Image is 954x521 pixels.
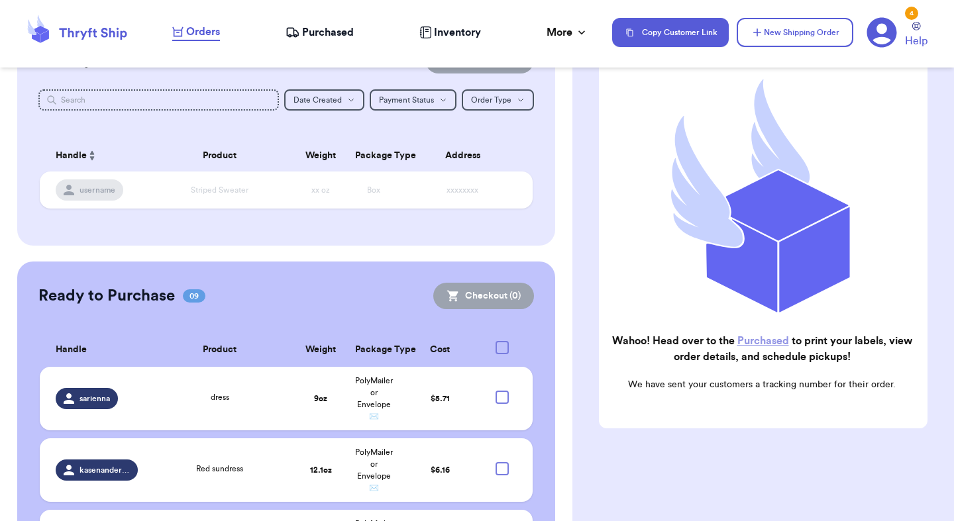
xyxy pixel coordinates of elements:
a: Help [905,22,927,49]
input: Search [38,89,279,111]
span: Box [367,186,380,194]
a: Purchased [737,336,789,346]
button: Copy Customer Link [612,18,729,47]
a: 4 [867,17,897,48]
button: New Shipping Order [737,18,853,47]
span: 09 [183,289,205,303]
th: Package Type [347,140,400,171]
span: xxxxxxxx [447,186,478,194]
button: Checkout (0) [433,283,534,309]
th: Product [146,140,294,171]
button: Date Created [284,89,364,111]
span: PolyMailer or Envelope ✉️ [355,448,393,492]
button: Sort ascending [87,148,97,164]
h2: Wahoo! Head over to the to print your labels, view order details, and schedule pickups! [609,333,914,365]
span: Purchased [302,24,354,40]
p: We have sent your customers a tracking number for their order. [609,378,914,391]
span: Payment Status [379,96,434,104]
span: username [79,185,115,195]
a: Inventory [419,24,481,40]
div: More [547,24,588,40]
a: Orders [172,24,220,41]
span: PolyMailer or Envelope ✉️ [355,377,393,420]
span: xx oz [311,186,330,194]
button: Payment Status [370,89,456,111]
div: 4 [905,7,918,20]
h2: Ready to Purchase [38,285,175,307]
th: Weight [294,333,347,367]
span: sarienna [79,393,110,404]
a: Purchased [286,24,354,40]
th: Cost [400,333,480,367]
span: Striped Sweater [191,186,248,194]
span: Inventory [434,24,481,40]
span: Date Created [293,96,342,104]
button: Order Type [462,89,534,111]
span: $ 5.71 [431,395,450,403]
th: Product [146,333,294,367]
th: Address [400,140,533,171]
span: Help [905,33,927,49]
span: Orders [186,24,220,40]
th: Weight [294,140,347,171]
span: Handle [56,149,87,163]
strong: 12.1 oz [310,466,332,474]
th: Package Type [347,333,400,367]
strong: 9 oz [314,395,327,403]
span: Handle [56,343,87,357]
span: $ 6.16 [431,466,450,474]
span: kasenanderson [79,465,130,475]
span: dress [211,393,229,401]
span: Red sundress [196,465,243,473]
span: Order Type [471,96,511,104]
